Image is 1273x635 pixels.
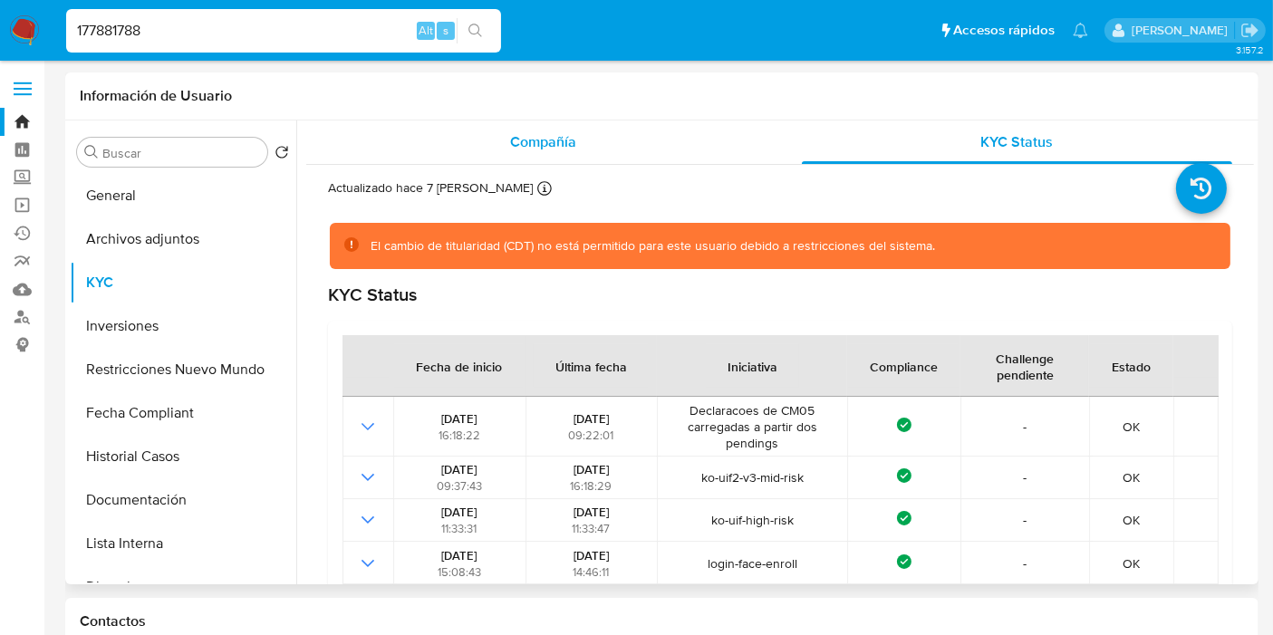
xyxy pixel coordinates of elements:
span: s [443,22,448,39]
button: Restricciones Nuevo Mundo [70,348,296,391]
button: KYC [70,261,296,304]
input: Buscar [102,145,260,161]
a: Salir [1240,21,1259,40]
button: search-icon [457,18,494,43]
a: Notificaciones [1073,23,1088,38]
p: andres.vilosio@mercadolibre.com [1132,22,1234,39]
button: Documentación [70,478,296,522]
button: Archivos adjuntos [70,217,296,261]
span: Alt [419,22,433,39]
button: Fecha Compliant [70,391,296,435]
h1: Contactos [80,612,1244,630]
span: KYC Status [981,131,1054,152]
button: General [70,174,296,217]
button: Direcciones [70,565,296,609]
button: Volver al orden por defecto [275,145,289,165]
button: Buscar [84,145,99,159]
p: Actualizado hace 7 [PERSON_NAME] [328,179,533,197]
button: Lista Interna [70,522,296,565]
h1: Información de Usuario [80,87,232,105]
button: Inversiones [70,304,296,348]
input: Buscar usuario o caso... [66,19,501,43]
button: Historial Casos [70,435,296,478]
span: Compañía [510,131,576,152]
span: Accesos rápidos [953,21,1055,40]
